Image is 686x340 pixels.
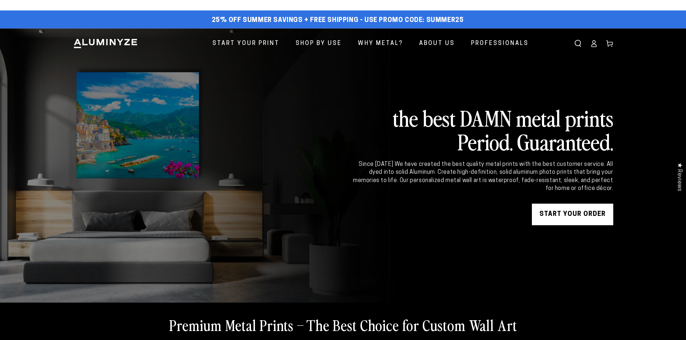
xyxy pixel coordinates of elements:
[290,34,347,53] a: Shop By Use
[296,38,342,49] span: Shop By Use
[471,38,529,49] span: Professionals
[532,204,613,225] a: START YOUR Order
[672,157,686,197] div: Click to open Judge.me floating reviews tab
[353,34,408,53] a: Why Metal?
[212,38,279,49] span: Start Your Print
[207,34,285,53] a: Start Your Print
[212,17,464,24] span: 25% off Summer Savings + Free Shipping - Use Promo Code: SUMMER25
[73,38,138,49] img: Aluminyze
[570,36,586,51] summary: Search our site
[466,34,534,53] a: Professionals
[352,106,613,153] h2: the best DAMN metal prints Period. Guaranteed.
[414,34,460,53] a: About Us
[358,38,403,49] span: Why Metal?
[169,316,517,334] h2: Premium Metal Prints – The Best Choice for Custom Wall Art
[352,160,613,193] div: Since [DATE] We have created the best quality metal prints with the best customer service. All dy...
[419,38,455,49] span: About Us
